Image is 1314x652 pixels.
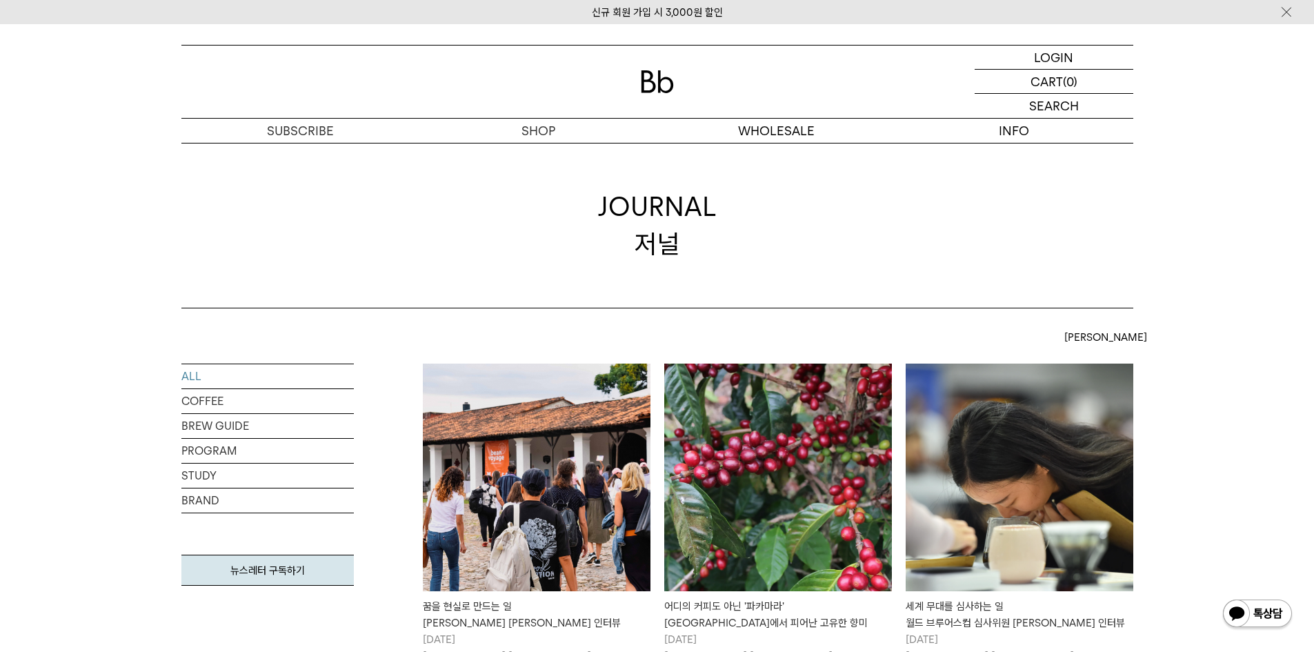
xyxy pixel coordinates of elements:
a: STUDY [181,464,354,488]
a: COFFEE [181,389,354,413]
a: BRAND [181,488,354,513]
p: CART [1031,70,1063,93]
img: 세계 무대를 심사하는 일월드 브루어스컵 심사위원 크리스티 인터뷰 [906,364,1133,591]
a: PROGRAM [181,439,354,463]
img: 어디의 커피도 아닌 '파카마라'엘살바도르에서 피어난 고유한 향미 [664,364,892,591]
p: SEARCH [1029,94,1079,118]
a: SUBSCRIBE [181,119,419,143]
p: WHOLESALE [657,119,895,143]
div: 꿈을 현실로 만드는 일 [PERSON_NAME] [PERSON_NAME] 인터뷰 [423,598,650,631]
img: 꿈을 현실로 만드는 일빈보야지 탁승희 대표 인터뷰 [423,364,650,591]
a: SHOP [419,119,657,143]
div: 어디의 커피도 아닌 '파카마라' [GEOGRAPHIC_DATA]에서 피어난 고유한 향미 [664,598,892,631]
p: LOGIN [1034,46,1073,69]
p: INFO [895,119,1133,143]
img: 로고 [641,70,674,93]
img: 카카오톡 채널 1:1 채팅 버튼 [1222,598,1293,631]
div: JOURNAL 저널 [598,188,717,261]
span: [PERSON_NAME] [1064,329,1147,346]
a: LOGIN [975,46,1133,70]
div: 세계 무대를 심사하는 일 월드 브루어스컵 심사위원 [PERSON_NAME] 인터뷰 [906,598,1133,631]
a: BREW GUIDE [181,414,354,438]
p: (0) [1063,70,1077,93]
a: 뉴스레터 구독하기 [181,555,354,586]
a: CART (0) [975,70,1133,94]
a: ALL [181,364,354,388]
a: 신규 회원 가입 시 3,000원 할인 [592,6,723,19]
